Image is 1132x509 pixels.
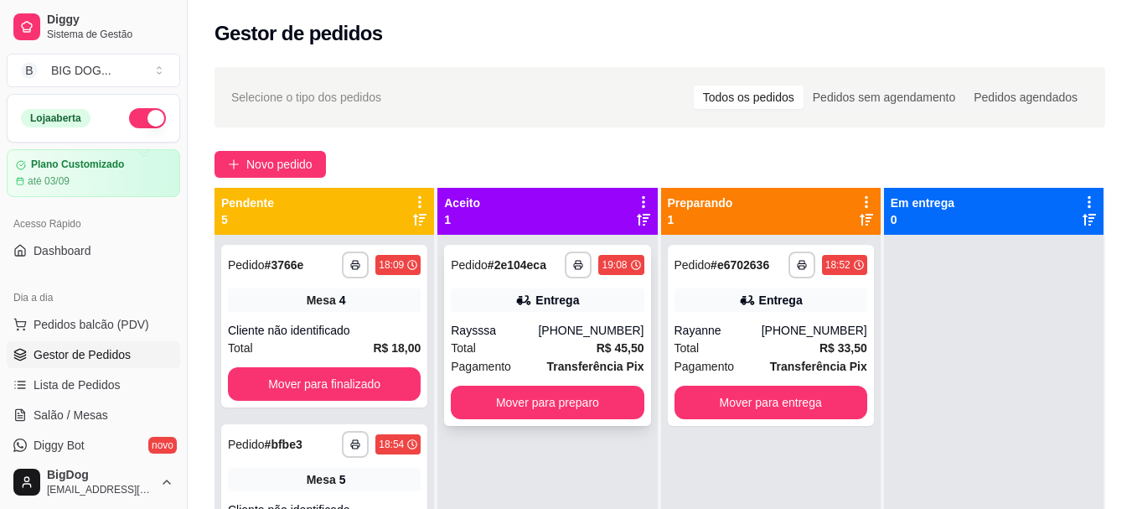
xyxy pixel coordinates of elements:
span: Lista de Pedidos [34,377,121,393]
article: Plano Customizado [31,158,124,171]
h2: Gestor de pedidos [215,20,383,47]
div: Raysssa [451,322,538,339]
button: Novo pedido [215,151,326,178]
span: Pedido [228,258,265,272]
span: Pagamento [451,357,511,376]
div: 19:08 [602,258,627,272]
div: 18:54 [379,438,404,451]
p: 1 [444,211,480,228]
span: Salão / Mesas [34,407,108,423]
strong: Transferência Pix [770,360,867,373]
article: até 03/09 [28,174,70,188]
strong: # bfbe3 [265,438,302,451]
p: Preparando [668,195,733,211]
span: Pagamento [675,357,735,376]
span: Pedido [228,438,265,451]
strong: R$ 18,00 [373,341,421,355]
button: Pedidos balcão (PDV) [7,311,180,338]
p: 0 [891,211,954,228]
div: [PHONE_NUMBER] [762,322,867,339]
a: Lista de Pedidos [7,371,180,398]
div: 18:52 [825,258,850,272]
button: Select a team [7,54,180,87]
strong: R$ 33,50 [819,341,867,355]
div: 4 [339,292,346,309]
span: Total [451,339,476,357]
span: Pedido [451,258,488,272]
span: Mesa [307,292,336,309]
div: Rayanne [675,322,762,339]
strong: R$ 45,50 [597,341,644,355]
span: Pedido [675,258,711,272]
button: BigDog[EMAIL_ADDRESS][DOMAIN_NAME] [7,462,180,502]
div: 5 [339,471,346,488]
span: Total [675,339,700,357]
button: Alterar Status [129,108,166,128]
a: Salão / Mesas [7,402,180,428]
a: Diggy Botnovo [7,432,180,459]
span: Novo pedido [246,155,313,174]
span: Diggy [47,13,173,28]
div: Entrega [759,292,803,309]
p: Pendente [221,195,274,211]
span: B [21,62,38,79]
div: Cliente não identificado [228,322,421,339]
div: Entrega [535,292,579,309]
div: Pedidos agendados [964,86,1087,109]
a: Dashboard [7,237,180,264]
span: Total [228,339,253,357]
div: Loja aberta [21,109,90,127]
span: plus [228,158,240,170]
strong: # 3766e [265,258,304,272]
strong: Transferência Pix [547,360,644,373]
span: BigDog [47,468,153,483]
div: 18:09 [379,258,404,272]
a: DiggySistema de Gestão [7,7,180,47]
button: Mover para preparo [451,386,644,419]
strong: # 2e104eca [488,258,546,272]
span: Mesa [307,471,336,488]
span: Sistema de Gestão [47,28,173,41]
a: Gestor de Pedidos [7,341,180,368]
a: Plano Customizadoaté 03/09 [7,149,180,197]
div: Dia a dia [7,284,180,311]
p: 5 [221,211,274,228]
span: Gestor de Pedidos [34,346,131,363]
p: Aceito [444,195,480,211]
p: Em entrega [891,195,954,211]
p: 1 [668,211,733,228]
span: [EMAIL_ADDRESS][DOMAIN_NAME] [47,483,153,496]
div: [PHONE_NUMBER] [538,322,644,339]
span: Pedidos balcão (PDV) [34,316,149,333]
span: Selecione o tipo dos pedidos [231,88,381,106]
button: Mover para entrega [675,386,867,419]
span: Diggy Bot [34,437,85,454]
div: Todos os pedidos [694,86,804,109]
div: BIG DOG ... [51,62,111,79]
button: Mover para finalizado [228,367,421,401]
strong: # e6702636 [711,258,769,272]
span: Dashboard [34,242,91,259]
div: Pedidos sem agendamento [804,86,964,109]
div: Acesso Rápido [7,210,180,237]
